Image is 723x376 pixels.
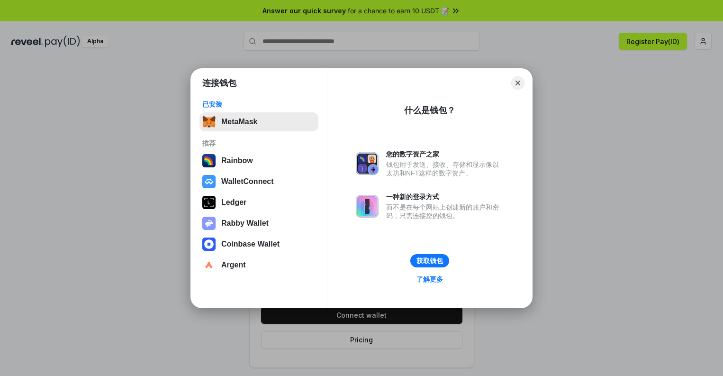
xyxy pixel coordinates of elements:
div: 推荐 [202,139,316,147]
div: 而不是在每个网站上创建新的账户和密码，只需连接您的钱包。 [386,203,504,220]
button: Rabby Wallet [199,214,318,233]
img: svg+xml,%3Csvg%20xmlns%3D%22http%3A%2F%2Fwww.w3.org%2F2000%2Fsvg%22%20fill%3D%22none%22%20viewBox... [202,217,216,230]
img: svg+xml,%3Csvg%20width%3D%2228%22%20height%3D%2228%22%20viewBox%3D%220%200%2028%2028%22%20fill%3D... [202,238,216,251]
button: Ledger [199,193,318,212]
div: Argent [221,261,246,269]
div: 您的数字资产之家 [386,150,504,158]
img: svg+xml,%3Csvg%20width%3D%22120%22%20height%3D%22120%22%20viewBox%3D%220%200%20120%20120%22%20fil... [202,154,216,167]
img: svg+xml,%3Csvg%20xmlns%3D%22http%3A%2F%2Fwww.w3.org%2F2000%2Fsvg%22%20fill%3D%22none%22%20viewBox... [356,195,379,218]
div: 一种新的登录方式 [386,193,504,201]
div: Coinbase Wallet [221,240,280,248]
div: Rabby Wallet [221,219,269,228]
div: MetaMask [221,118,257,126]
img: svg+xml,%3Csvg%20fill%3D%22none%22%20height%3D%2233%22%20viewBox%3D%220%200%2035%2033%22%20width%... [202,115,216,128]
button: Close [511,76,524,90]
a: 了解更多 [411,273,449,285]
div: Ledger [221,198,246,207]
div: Rainbow [221,156,253,165]
button: Coinbase Wallet [199,235,318,254]
div: 获取钱包 [416,257,443,265]
div: WalletConnect [221,177,274,186]
div: 已安装 [202,100,316,109]
img: svg+xml,%3Csvg%20width%3D%2228%22%20height%3D%2228%22%20viewBox%3D%220%200%2028%2028%22%20fill%3D... [202,175,216,188]
div: 了解更多 [416,275,443,284]
img: svg+xml,%3Csvg%20xmlns%3D%22http%3A%2F%2Fwww.w3.org%2F2000%2Fsvg%22%20width%3D%2228%22%20height%3... [202,196,216,209]
button: Argent [199,256,318,275]
button: 获取钱包 [410,254,449,267]
img: svg+xml,%3Csvg%20width%3D%2228%22%20height%3D%2228%22%20viewBox%3D%220%200%2028%2028%22%20fill%3D... [202,258,216,272]
img: svg+xml,%3Csvg%20xmlns%3D%22http%3A%2F%2Fwww.w3.org%2F2000%2Fsvg%22%20fill%3D%22none%22%20viewBox... [356,152,379,175]
button: MetaMask [199,112,318,131]
button: Rainbow [199,151,318,170]
h1: 连接钱包 [202,77,236,89]
button: WalletConnect [199,172,318,191]
div: 钱包用于发送、接收、存储和显示像以太坊和NFT这样的数字资产。 [386,160,504,177]
div: 什么是钱包？ [404,105,455,116]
